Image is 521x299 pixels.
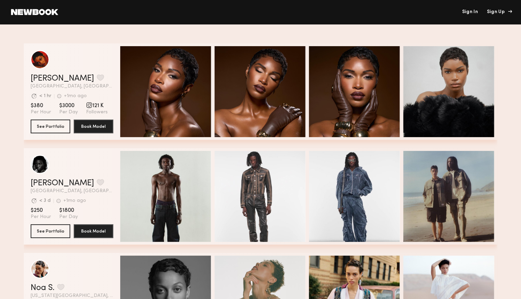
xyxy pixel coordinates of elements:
[31,189,113,194] span: [GEOGRAPHIC_DATA], [GEOGRAPHIC_DATA]
[59,207,78,214] span: $1800
[74,224,113,238] button: Book Model
[63,198,86,203] div: +1mo ago
[31,102,51,109] span: $380
[64,94,87,99] div: +1mo ago
[31,214,51,220] span: Per Hour
[74,120,113,133] button: Book Model
[59,109,78,115] span: Per Day
[31,179,94,187] a: [PERSON_NAME]
[487,10,510,14] div: Sign Up
[39,198,51,203] div: < 3 d
[59,214,78,220] span: Per Day
[31,293,113,298] span: [US_STATE][GEOGRAPHIC_DATA], [GEOGRAPHIC_DATA]
[31,284,54,292] a: Noa S.
[31,120,70,133] button: See Portfolio
[462,10,478,14] a: Sign In
[86,109,108,115] span: Followers
[39,94,51,99] div: < 1 hr
[86,102,108,109] span: 121 K
[31,109,51,115] span: Per Hour
[31,224,70,238] button: See Portfolio
[59,102,78,109] span: $3000
[31,207,51,214] span: $250
[31,84,113,89] span: [GEOGRAPHIC_DATA], [GEOGRAPHIC_DATA]
[31,74,94,83] a: [PERSON_NAME]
